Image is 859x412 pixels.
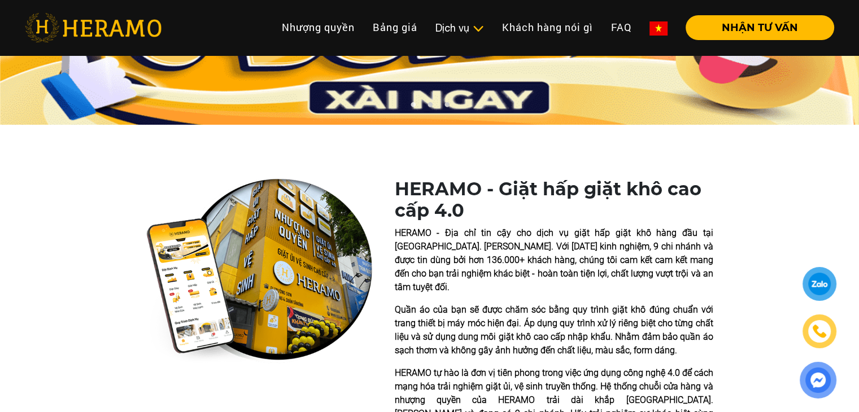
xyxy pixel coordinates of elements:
img: subToggleIcon [472,23,484,34]
p: HERAMO - Địa chỉ tin cậy cho dịch vụ giặt hấp giặt khô hàng đầu tại [GEOGRAPHIC_DATA]. [PERSON_NA... [395,226,713,294]
button: NHẬN TƯ VẤN [686,15,834,40]
a: Bảng giá [364,15,426,40]
p: Quần áo của bạn sẽ được chăm sóc bằng quy trình giặt khô đúng chuẩn với trang thiết bị máy móc hi... [395,303,713,357]
button: 1 [407,102,418,113]
button: 2 [424,102,435,113]
a: Nhượng quyền [273,15,364,40]
a: NHẬN TƯ VẤN [677,23,834,33]
img: vn-flag.png [649,21,668,36]
a: phone-icon [803,314,836,348]
img: heramo-logo.png [25,13,162,42]
img: heramo-quality-banner [146,178,372,363]
div: Dịch vụ [435,20,484,36]
button: 3 [441,102,452,113]
h1: HERAMO - Giặt hấp giặt khô cao cấp 4.0 [395,178,713,222]
a: FAQ [602,15,640,40]
img: phone-icon [813,325,826,338]
a: Khách hàng nói gì [493,15,602,40]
